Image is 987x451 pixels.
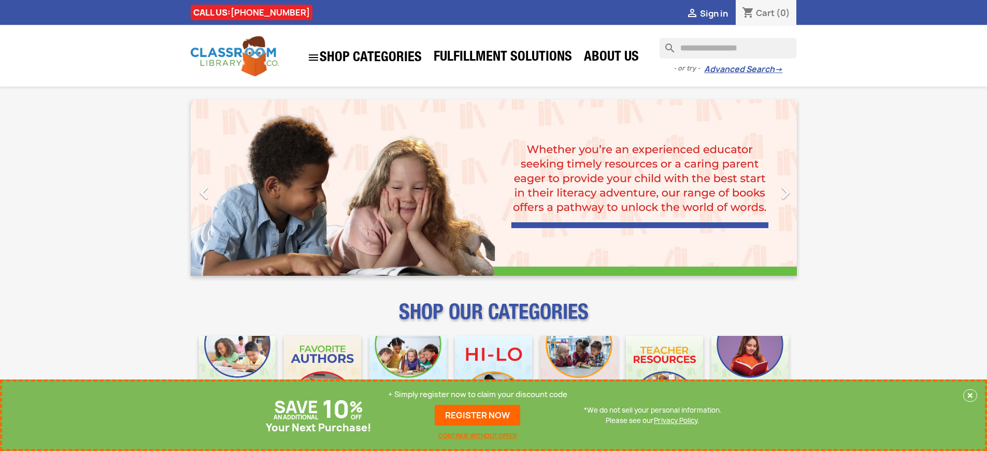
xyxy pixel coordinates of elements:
a:  Sign in [686,8,728,19]
img: CLC_Teacher_Resources_Mobile.jpg [626,336,703,413]
a: [PHONE_NUMBER] [231,7,310,18]
ul: Carousel container [191,100,797,276]
a: SHOP CATEGORIES [302,46,427,69]
i:  [307,51,320,64]
img: CLC_Favorite_Authors_Mobile.jpg [284,336,361,413]
img: Classroom Library Company [191,36,279,76]
i:  [773,180,798,206]
a: Advanced Search→ [704,64,782,75]
input: Search [660,38,796,59]
img: CLC_Phonics_And_Decodables_Mobile.jpg [369,336,447,413]
i: search [660,38,672,50]
span: Cart [756,7,775,19]
span: → [775,64,782,75]
span: Sign in [700,8,728,19]
i:  [686,8,698,20]
div: CALL US: [191,5,312,20]
p: SHOP OUR CATEGORIES [191,309,797,328]
img: CLC_Bulk_Mobile.jpg [199,336,276,413]
a: About Us [579,48,644,68]
a: Next [706,100,797,276]
span: - or try - [674,63,704,74]
i:  [191,180,217,206]
span: (0) [776,7,790,19]
img: CLC_Fiction_Nonfiction_Mobile.jpg [540,336,618,413]
img: CLC_Dyslexia_Mobile.jpg [711,336,789,413]
i: shopping_cart [742,7,754,20]
a: Previous [191,100,282,276]
img: CLC_HiLo_Mobile.jpg [455,336,532,413]
a: Fulfillment Solutions [428,48,577,68]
